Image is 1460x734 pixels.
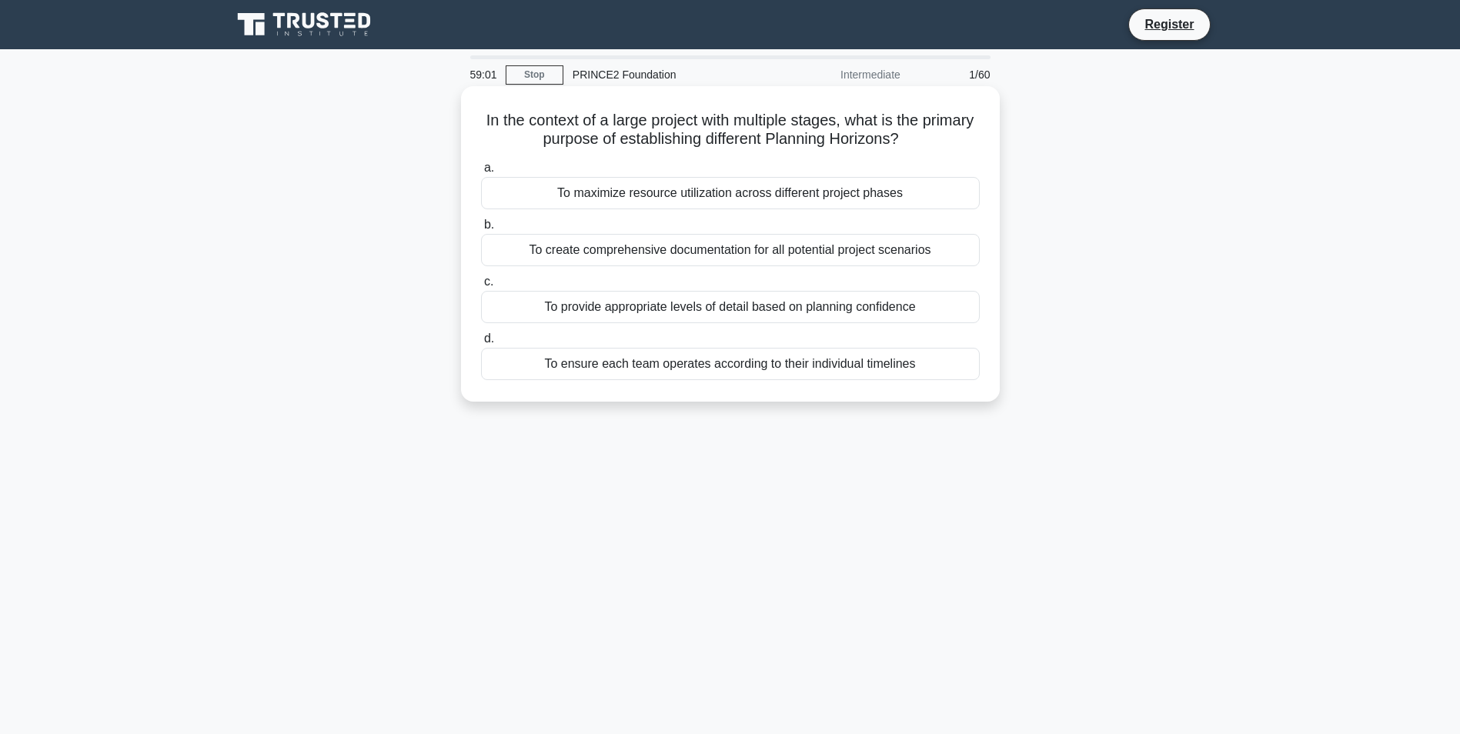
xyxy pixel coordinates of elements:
[484,161,494,174] span: a.
[481,177,980,209] div: To maximize resource utilization across different project phases
[481,234,980,266] div: To create comprehensive documentation for all potential project scenarios
[461,59,506,90] div: 59:01
[563,59,775,90] div: PRINCE2 Foundation
[479,111,981,149] h5: In the context of a large project with multiple stages, what is the primary purpose of establishi...
[484,218,494,231] span: b.
[910,59,1000,90] div: 1/60
[484,332,494,345] span: d.
[484,275,493,288] span: c.
[775,59,910,90] div: Intermediate
[481,291,980,323] div: To provide appropriate levels of detail based on planning confidence
[506,65,563,85] a: Stop
[481,348,980,380] div: To ensure each team operates according to their individual timelines
[1135,15,1203,34] a: Register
